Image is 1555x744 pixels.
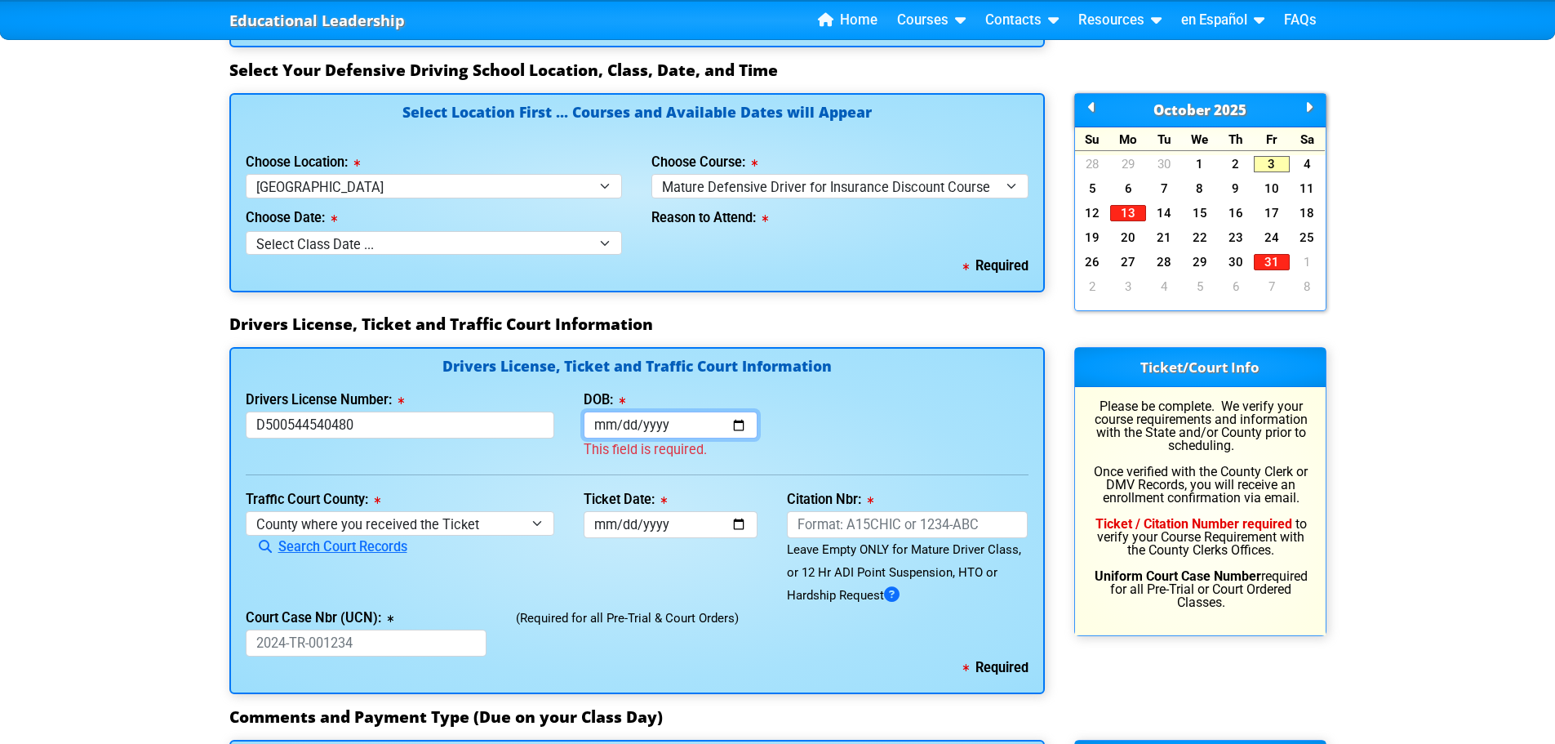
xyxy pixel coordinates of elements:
input: License or Florida ID Card Nbr [246,412,555,439]
input: mm/dd/yyyy [584,511,758,538]
input: Format: A15CHIC or 1234-ABC [787,511,1029,538]
a: 22 [1182,229,1218,246]
div: Th [1218,127,1254,151]
a: 8 [1182,180,1218,197]
a: 26 [1075,254,1111,270]
a: 1 [1290,254,1326,270]
a: 21 [1146,229,1182,246]
a: 9 [1218,180,1254,197]
a: 5 [1182,278,1218,295]
div: Su [1075,127,1111,151]
label: Reason to Attend: [651,212,768,225]
a: 29 [1110,156,1146,172]
div: Fr [1254,127,1290,151]
a: 12 [1075,205,1111,221]
b: Uniform Court Case Number [1095,568,1261,584]
a: 1 [1182,156,1218,172]
div: We [1182,127,1218,151]
a: 31 [1254,254,1290,270]
a: FAQs [1277,8,1323,33]
div: (Required for all Pre-Trial & Court Orders) [501,607,1042,657]
input: 2024-TR-001234 [246,630,487,657]
a: 6 [1218,278,1254,295]
a: 30 [1146,156,1182,172]
a: Resources [1072,8,1168,33]
p: Please be complete. We verify your course requirements and information with the State and/or Coun... [1090,400,1311,609]
label: Choose Location: [246,156,360,169]
div: Mo [1110,127,1146,151]
a: 29 [1182,254,1218,270]
label: Drivers License Number: [246,394,404,407]
a: 30 [1218,254,1254,270]
a: 28 [1075,156,1111,172]
a: 4 [1290,156,1326,172]
h3: Ticket/Court Info [1075,348,1326,387]
div: Tu [1146,127,1182,151]
h3: Drivers License, Ticket and Traffic Court Information [229,314,1326,334]
label: Citation Nbr: [787,493,873,506]
a: 17 [1254,205,1290,221]
h3: Select Your Defensive Driving School Location, Class, Date, and Time [229,60,1326,80]
a: Courses [891,8,972,33]
a: 2 [1218,156,1254,172]
span: October [1153,100,1211,119]
a: Contacts [979,8,1065,33]
a: 16 [1218,205,1254,221]
span: 2025 [1214,100,1246,119]
a: 23 [1218,229,1254,246]
label: Court Case Nbr (UCN): [246,612,393,625]
label: Ticket Date: [584,493,667,506]
a: 14 [1146,205,1182,221]
div: Sa [1290,127,1326,151]
a: 2 [1075,278,1111,295]
a: 10 [1254,180,1290,197]
a: 13 [1110,205,1146,221]
b: Ticket / Citation Number required [1095,516,1292,532]
div: Leave Empty ONLY for Mature Driver Class, or 12 Hr ADI Point Suspension, HTO or Hardship Request [787,538,1029,607]
a: Search Court Records [246,539,407,555]
a: 27 [1110,254,1146,270]
a: 20 [1110,229,1146,246]
a: 28 [1146,254,1182,270]
a: 5 [1075,180,1111,197]
b: Required [963,660,1029,675]
label: DOB: [584,394,625,407]
a: Home [811,8,884,33]
a: 18 [1290,205,1326,221]
h4: Select Location First ... Courses and Available Dates will Appear [246,105,1029,139]
a: 25 [1290,229,1326,246]
h3: Comments and Payment Type (Due on your Class Day) [229,707,1326,727]
a: en Español [1175,8,1271,33]
a: 8 [1290,278,1326,295]
label: Choose Date: [246,212,337,225]
a: 7 [1254,278,1290,295]
a: 4 [1146,278,1182,295]
a: 3 [1110,278,1146,295]
a: 19 [1075,229,1111,246]
a: Educational Leadership [229,7,405,34]
a: 15 [1182,205,1218,221]
label: Choose Course: [651,156,758,169]
a: 7 [1146,180,1182,197]
div: This field is required. [584,439,758,461]
a: 24 [1254,229,1290,246]
h4: Drivers License, Ticket and Traffic Court Information [246,359,1029,376]
label: Traffic Court County: [246,493,380,506]
input: mm/dd/yyyy [584,412,758,439]
b: Required [963,258,1029,274]
a: 3 [1254,156,1290,172]
a: 11 [1290,180,1326,197]
a: 6 [1110,180,1146,197]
